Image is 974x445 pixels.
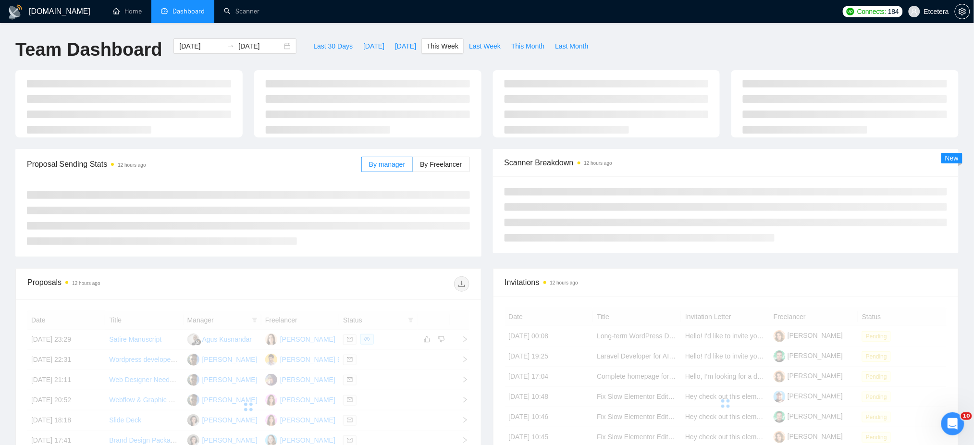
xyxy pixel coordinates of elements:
[847,8,854,15] img: upwork-logo.png
[369,161,405,168] span: By manager
[395,41,416,51] span: [DATE]
[464,38,506,54] button: Last Week
[179,41,223,51] input: Start date
[227,42,234,50] span: to
[955,8,970,15] a: setting
[550,280,578,285] time: 12 hours ago
[173,7,205,15] span: Dashboard
[911,8,918,15] span: user
[72,281,100,286] time: 12 hours ago
[888,6,899,17] span: 184
[427,41,458,51] span: This Week
[390,38,421,54] button: [DATE]
[945,154,959,162] span: New
[505,276,947,288] span: Invitations
[941,412,964,435] iframe: Intercom live chat
[555,41,588,51] span: Last Month
[308,38,358,54] button: Last 30 Days
[857,6,886,17] span: Connects:
[113,7,142,15] a: homeHome
[118,162,146,168] time: 12 hours ago
[550,38,593,54] button: Last Month
[224,7,259,15] a: searchScanner
[363,41,384,51] span: [DATE]
[27,158,361,170] span: Proposal Sending Stats
[584,161,612,166] time: 12 hours ago
[961,412,972,420] span: 10
[358,38,390,54] button: [DATE]
[421,38,464,54] button: This Week
[469,41,501,51] span: Last Week
[420,161,462,168] span: By Freelancer
[313,41,353,51] span: Last 30 Days
[8,4,23,20] img: logo
[506,38,550,54] button: This Month
[505,157,948,169] span: Scanner Breakdown
[15,38,162,61] h1: Team Dashboard
[955,4,970,19] button: setting
[511,41,544,51] span: This Month
[227,42,234,50] span: swap-right
[238,41,282,51] input: End date
[161,8,168,14] span: dashboard
[27,276,248,292] div: Proposals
